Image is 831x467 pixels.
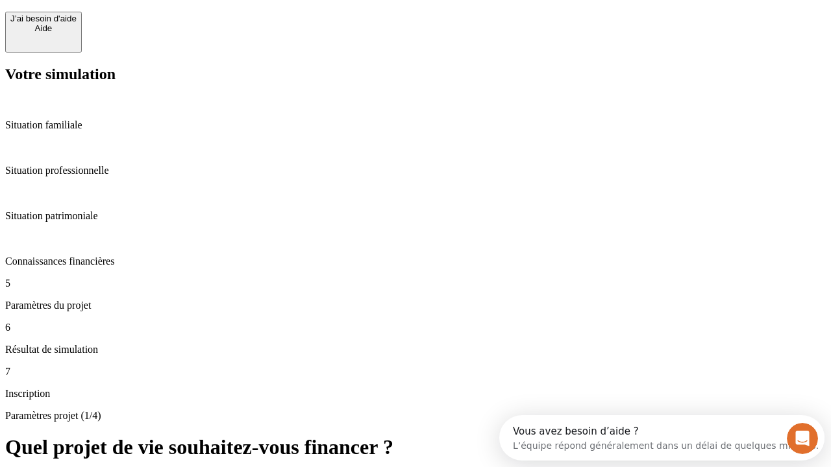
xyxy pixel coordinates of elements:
[5,435,826,459] h1: Quel projet de vie souhaitez-vous financer ?
[10,14,77,23] div: J’ai besoin d'aide
[5,410,826,422] p: Paramètres projet (1/4)
[5,210,826,222] p: Situation patrimoniale
[14,21,319,35] div: L’équipe répond généralement dans un délai de quelques minutes.
[5,5,358,41] div: Ouvrir le Messenger Intercom
[5,256,826,267] p: Connaissances financières
[14,11,319,21] div: Vous avez besoin d’aide ?
[5,300,826,311] p: Paramètres du projet
[5,388,826,400] p: Inscription
[5,165,826,176] p: Situation professionnelle
[5,366,826,377] p: 7
[5,344,826,355] p: Résultat de simulation
[5,12,82,53] button: J’ai besoin d'aideAide
[5,322,826,333] p: 6
[787,423,818,454] iframe: Intercom live chat
[5,278,826,289] p: 5
[10,23,77,33] div: Aide
[5,66,826,83] h2: Votre simulation
[499,415,825,461] iframe: Intercom live chat discovery launcher
[5,119,826,131] p: Situation familiale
